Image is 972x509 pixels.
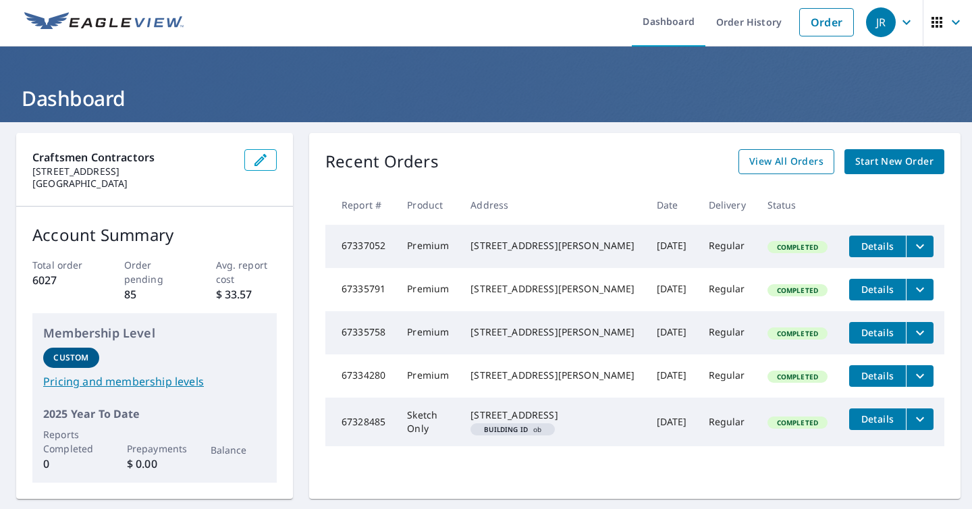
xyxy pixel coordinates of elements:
td: Regular [698,268,757,311]
a: Start New Order [844,149,944,174]
div: [STREET_ADDRESS][PERSON_NAME] [470,369,634,382]
button: filesDropdownBtn-67335791 [906,279,934,300]
p: Recent Orders [325,149,439,174]
th: Address [460,185,645,225]
span: Details [857,412,898,425]
td: 67328485 [325,398,396,446]
p: [STREET_ADDRESS] [32,165,234,178]
td: Regular [698,225,757,268]
p: Order pending [124,258,186,286]
td: Premium [396,311,460,354]
td: [DATE] [646,268,698,311]
td: Regular [698,398,757,446]
td: [DATE] [646,398,698,446]
td: Regular [698,311,757,354]
button: filesDropdownBtn-67337052 [906,236,934,257]
p: 85 [124,286,186,302]
th: Delivery [698,185,757,225]
td: 67335758 [325,311,396,354]
p: Prepayments [127,441,183,456]
p: Reports Completed [43,427,99,456]
td: [DATE] [646,311,698,354]
td: 67334280 [325,354,396,398]
td: [DATE] [646,354,698,398]
p: Account Summary [32,223,277,247]
span: Details [857,283,898,296]
p: 2025 Year To Date [43,406,266,422]
span: Start New Order [855,153,934,170]
button: detailsBtn-67335791 [849,279,906,300]
button: detailsBtn-67334280 [849,365,906,387]
button: detailsBtn-67335758 [849,322,906,344]
div: [STREET_ADDRESS] [470,408,634,422]
p: Avg. report cost [216,258,277,286]
span: Details [857,240,898,252]
button: filesDropdownBtn-67335758 [906,322,934,344]
button: detailsBtn-67328485 [849,408,906,430]
span: Completed [769,329,826,338]
th: Date [646,185,698,225]
p: Total order [32,258,94,272]
div: [STREET_ADDRESS][PERSON_NAME] [470,325,634,339]
p: 6027 [32,272,94,288]
p: 0 [43,456,99,472]
p: Membership Level [43,324,266,342]
img: EV Logo [24,12,184,32]
p: $ 0.00 [127,456,183,472]
a: View All Orders [738,149,834,174]
span: Completed [769,242,826,252]
p: [GEOGRAPHIC_DATA] [32,178,234,190]
td: [DATE] [646,225,698,268]
td: Premium [396,225,460,268]
th: Product [396,185,460,225]
span: ob [476,426,549,433]
td: Premium [396,268,460,311]
div: [STREET_ADDRESS][PERSON_NAME] [470,239,634,252]
a: Pricing and membership levels [43,373,266,390]
a: Order [799,8,854,36]
p: Balance [211,443,267,457]
p: Craftsmen Contractors [32,149,234,165]
td: Premium [396,354,460,398]
td: Sketch Only [396,398,460,446]
th: Status [757,185,838,225]
p: $ 33.57 [216,286,277,302]
h1: Dashboard [16,84,956,112]
button: filesDropdownBtn-67328485 [906,408,934,430]
span: Details [857,369,898,382]
td: Regular [698,354,757,398]
span: Completed [769,372,826,381]
button: filesDropdownBtn-67334280 [906,365,934,387]
button: detailsBtn-67337052 [849,236,906,257]
p: Custom [53,352,88,364]
span: View All Orders [749,153,823,170]
div: [STREET_ADDRESS][PERSON_NAME] [470,282,634,296]
em: Building ID [484,426,528,433]
td: 67335791 [325,268,396,311]
div: JR [866,7,896,37]
span: Details [857,326,898,339]
td: 67337052 [325,225,396,268]
span: Completed [769,418,826,427]
span: Completed [769,286,826,295]
th: Report # [325,185,396,225]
